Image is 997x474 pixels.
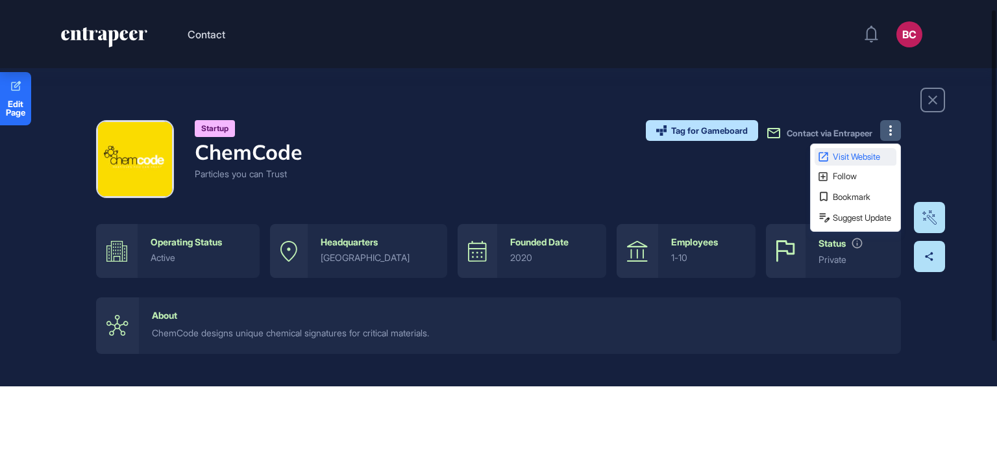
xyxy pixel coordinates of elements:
button: Contact [188,26,225,43]
button: Bookmark [815,188,896,206]
button: Visit WebsiteFollowBookmarkSuggest Update [880,120,901,141]
div: private [819,255,888,265]
span: Tag for Gameboard [671,127,748,135]
div: active [151,253,247,263]
div: Headquarters [321,237,378,247]
span: Bookmark [833,193,894,201]
div: Founded Date [510,237,569,247]
span: Visit Website [833,153,894,161]
div: 1-10 [671,253,743,263]
button: Suggest Update [815,208,896,227]
div: Startup [195,120,235,137]
h4: ChemCode [195,140,302,164]
span: Suggest Update [833,214,894,222]
button: BC [896,21,922,47]
div: ChemCode designs unique chemical signatures for critical materials. [152,326,888,340]
a: Visit Website [815,148,896,166]
span: Follow [833,172,894,181]
button: Follow [815,168,896,186]
div: 2020 [510,253,593,263]
a: entrapeer-logo [60,27,149,52]
span: Contact via Entrapeer [787,128,872,138]
div: About [152,310,177,321]
div: Status [819,238,846,249]
img: ChemCode-logo [98,122,172,196]
div: Employees [671,237,718,247]
div: Particles you can Trust [195,167,302,181]
button: Contact via Entrapeer [766,125,872,141]
div: Operating Status [151,237,222,247]
div: [GEOGRAPHIC_DATA] [321,253,434,263]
